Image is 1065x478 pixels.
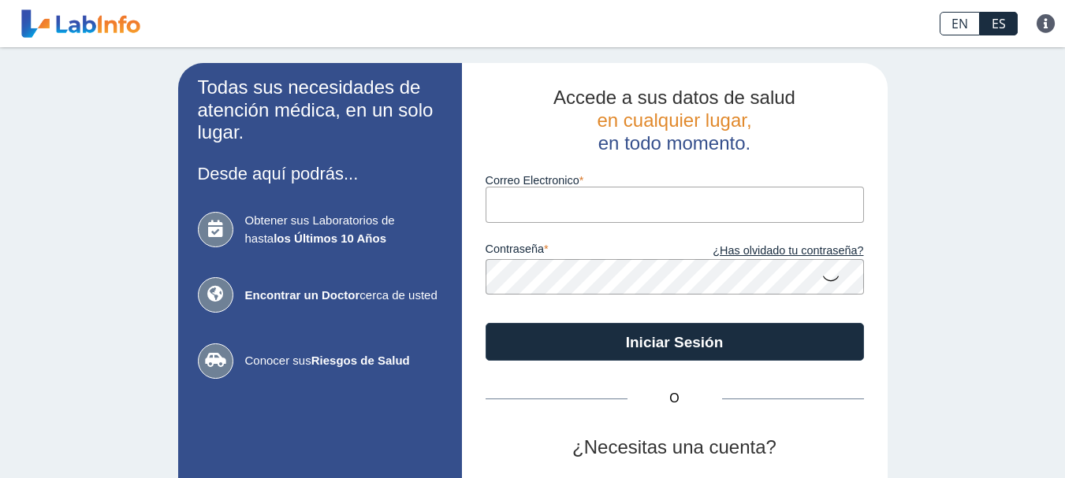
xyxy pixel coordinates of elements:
[486,436,864,459] h2: ¿Necesitas una cuenta?
[198,164,442,183] h3: Desde aquí podrás...
[627,389,722,408] span: O
[245,352,442,370] span: Conocer sus
[486,243,675,260] label: contraseña
[245,288,360,302] b: Encontrar un Doctor
[598,132,750,154] span: en todo momento.
[675,243,864,260] a: ¿Has olvidado tu contraseña?
[274,232,386,245] b: los Últimos 10 Años
[245,212,442,247] span: Obtener sus Laboratorios de hasta
[553,87,795,108] span: Accede a sus datos de salud
[940,12,980,35] a: EN
[980,12,1018,35] a: ES
[245,287,442,305] span: cerca de usted
[198,76,442,144] h2: Todas sus necesidades de atención médica, en un solo lugar.
[486,174,864,187] label: Correo Electronico
[486,323,864,361] button: Iniciar Sesión
[597,109,751,131] span: en cualquier lugar,
[311,354,410,367] b: Riesgos de Salud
